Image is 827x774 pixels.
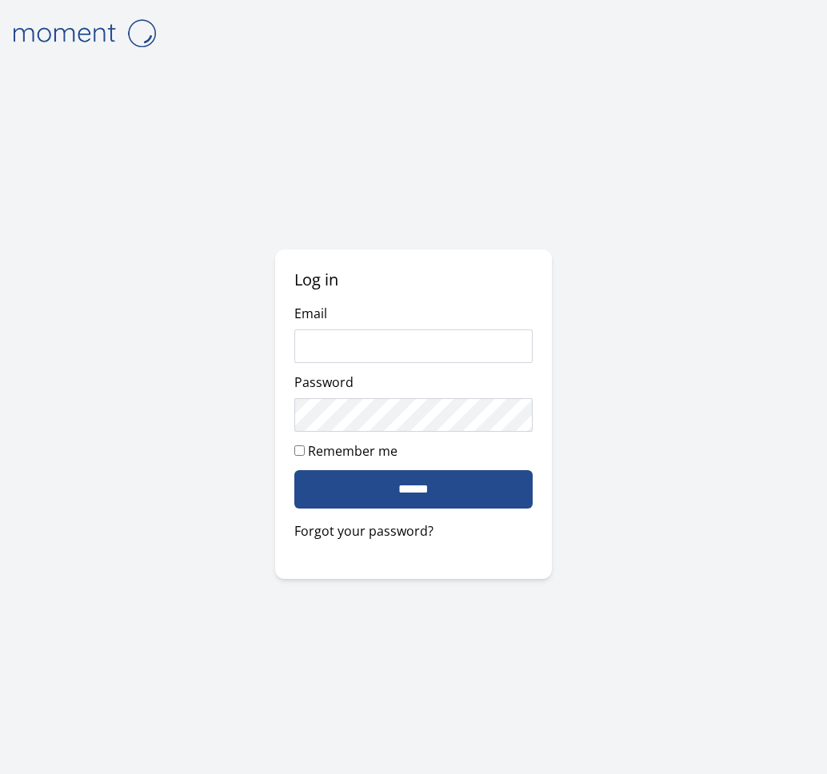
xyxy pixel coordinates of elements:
label: Password [294,373,354,391]
label: Email [294,305,327,322]
h2: Log in [294,269,533,291]
label: Remember me [308,442,398,460]
img: logo-4e3dc11c47720685a147b03b5a06dd966a58ff35d612b21f08c02c0306f2b779.png [4,13,164,54]
a: Forgot your password? [294,521,533,541]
